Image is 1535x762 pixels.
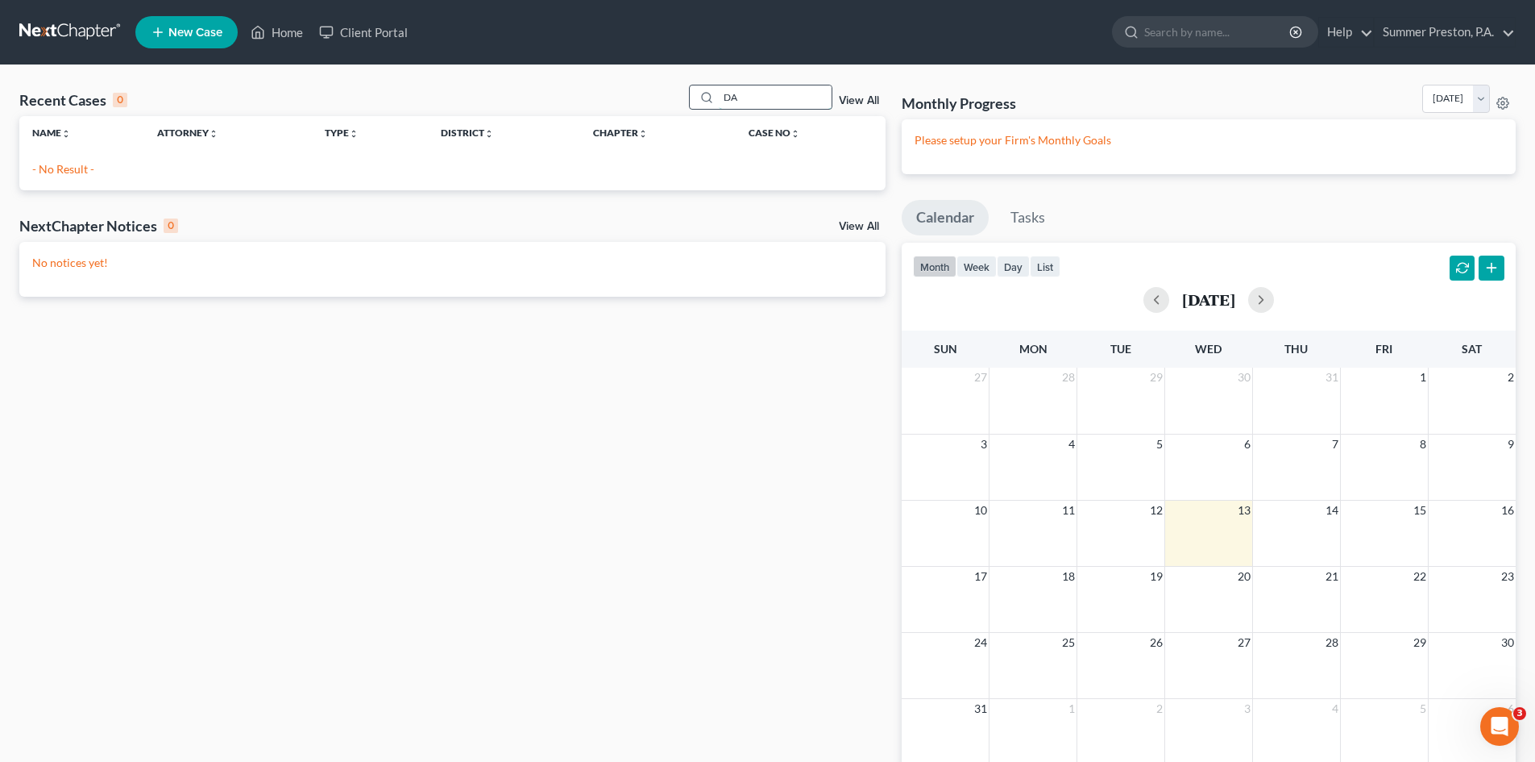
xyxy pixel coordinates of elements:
[1324,368,1340,387] span: 31
[1500,501,1516,520] span: 16
[32,161,873,177] p: - No Result -
[973,501,989,520] span: 10
[113,93,127,107] div: 0
[168,27,222,39] span: New Case
[1506,435,1516,454] span: 9
[19,216,178,235] div: NextChapter Notices
[973,368,989,387] span: 27
[996,200,1060,235] a: Tasks
[902,200,989,235] a: Calendar
[1155,435,1164,454] span: 5
[915,132,1503,148] p: Please setup your Firm's Monthly Goals
[1060,567,1077,586] span: 18
[956,256,997,277] button: week
[1412,501,1428,520] span: 15
[979,435,989,454] span: 3
[19,90,127,110] div: Recent Cases
[1319,18,1373,47] a: Help
[839,221,879,232] a: View All
[790,129,800,139] i: unfold_more
[1412,633,1428,652] span: 29
[1148,368,1164,387] span: 29
[1236,633,1252,652] span: 27
[1155,699,1164,718] span: 2
[638,129,648,139] i: unfold_more
[32,255,873,271] p: No notices yet!
[325,127,359,139] a: Typeunfold_more
[1148,567,1164,586] span: 19
[1243,435,1252,454] span: 6
[973,567,989,586] span: 17
[593,127,648,139] a: Chapterunfold_more
[902,94,1016,113] h3: Monthly Progress
[1480,707,1519,746] iframe: Intercom live chat
[1506,699,1516,718] span: 6
[32,127,71,139] a: Nameunfold_more
[1330,435,1340,454] span: 7
[1236,368,1252,387] span: 30
[1412,567,1428,586] span: 22
[1067,699,1077,718] span: 1
[1462,342,1482,356] span: Sat
[1067,435,1077,454] span: 4
[1148,633,1164,652] span: 26
[1418,699,1428,718] span: 5
[157,127,218,139] a: Attorneyunfold_more
[1236,501,1252,520] span: 13
[1375,342,1392,356] span: Fri
[1284,342,1308,356] span: Thu
[1243,699,1252,718] span: 3
[1324,567,1340,586] span: 21
[1324,501,1340,520] span: 14
[997,256,1030,277] button: day
[1506,368,1516,387] span: 2
[1236,567,1252,586] span: 20
[973,699,989,718] span: 31
[1195,342,1222,356] span: Wed
[349,129,359,139] i: unfold_more
[839,95,879,106] a: View All
[1148,501,1164,520] span: 12
[973,633,989,652] span: 24
[1110,342,1131,356] span: Tue
[1500,633,1516,652] span: 30
[1144,17,1292,47] input: Search by name...
[749,127,800,139] a: Case Nounfold_more
[441,127,494,139] a: Districtunfold_more
[1060,501,1077,520] span: 11
[719,85,832,109] input: Search by name...
[1324,633,1340,652] span: 28
[1060,633,1077,652] span: 25
[934,342,957,356] span: Sun
[164,219,178,233] div: 0
[1019,342,1048,356] span: Mon
[243,18,311,47] a: Home
[61,129,71,139] i: unfold_more
[1182,291,1235,308] h2: [DATE]
[1418,435,1428,454] span: 8
[1060,368,1077,387] span: 28
[484,129,494,139] i: unfold_more
[1513,707,1526,720] span: 3
[311,18,416,47] a: Client Portal
[1330,699,1340,718] span: 4
[1500,567,1516,586] span: 23
[209,129,218,139] i: unfold_more
[1375,18,1515,47] a: Summer Preston, P.A.
[1030,256,1060,277] button: list
[913,256,956,277] button: month
[1418,368,1428,387] span: 1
